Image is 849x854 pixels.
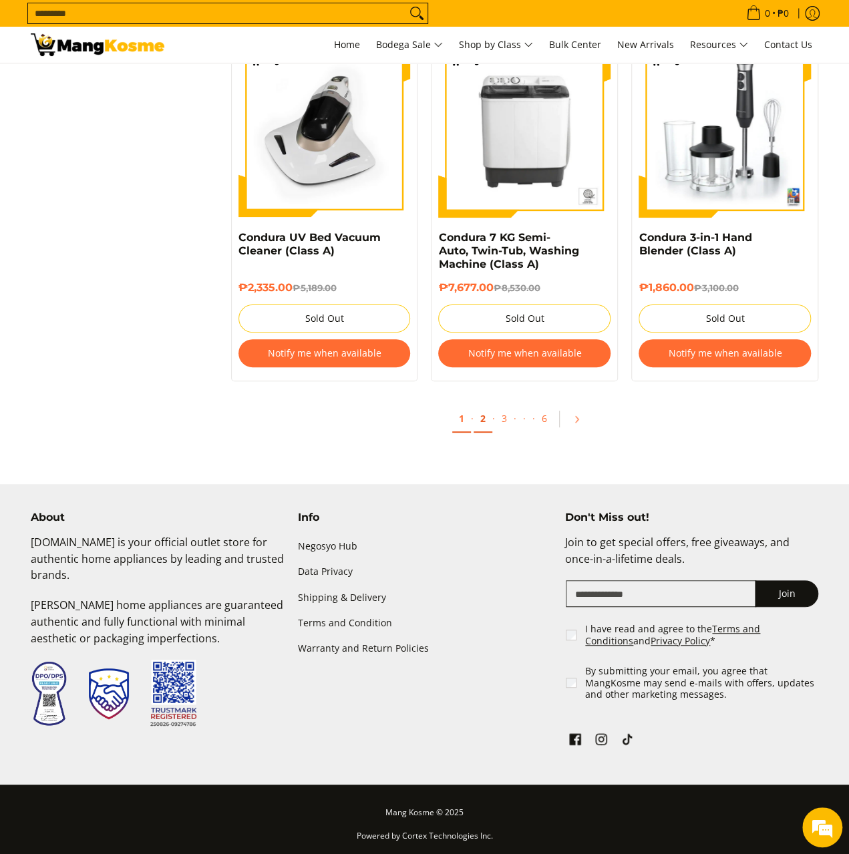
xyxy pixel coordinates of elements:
nav: Main Menu [178,27,819,63]
p: Powered by Cortex Technologies Inc. [31,828,819,851]
del: ₱5,189.00 [293,282,337,293]
a: 2 [474,405,492,433]
textarea: Type your message and hit 'Enter' [7,365,254,411]
span: · [471,412,474,425]
a: See Mang Kosme on TikTok [618,730,637,753]
button: Notify me when available [639,339,811,367]
a: Negosyo Hub [298,534,552,560]
p: [DOMAIN_NAME] is your official outlet store for authentic home appliances by leading and trusted ... [31,534,285,597]
a: 3 [495,405,514,431]
span: Resources [690,37,748,53]
h4: About [31,511,285,524]
h4: Info [298,511,552,524]
a: Terms and Condition [298,610,552,636]
button: Search [406,3,428,23]
button: Notify me when available [238,339,411,367]
a: Condura 7 KG Semi-Auto, Twin-Tub, Washing Machine (Class A) [438,231,578,270]
img: Data Privacy Seal [31,660,67,726]
button: Sold Out [438,304,611,333]
a: Terms and Conditions [585,622,760,647]
span: Contact Us [764,38,812,51]
del: ₱8,530.00 [493,282,540,293]
h6: ₱7,677.00 [438,281,611,294]
a: Data Privacy [298,560,552,585]
h6: ₱2,335.00 [238,281,411,294]
label: I have read and agree to the and * [585,623,820,646]
span: · [532,412,535,425]
button: Sold Out [238,304,411,333]
a: Warranty and Return Policies [298,636,552,661]
button: Notify me when available [438,339,611,367]
span: • [742,6,793,21]
a: See Mang Kosme on Facebook [566,730,584,753]
span: ₱0 [776,9,791,18]
span: We're online! [77,168,184,303]
span: · [514,412,516,425]
span: Bulk Center [549,38,601,51]
a: See Mang Kosme on Instagram [592,730,611,753]
span: · [492,412,495,425]
button: Sold Out [639,304,811,333]
img: condura-semi-automatic-7-kilos-twin-tub-washing-machine-front-view-mang-kosme [438,45,611,218]
a: New Arrivals [611,27,681,63]
span: Home [334,38,360,51]
p: [PERSON_NAME] home appliances are guaranteed authentic and fully functional with minimal aestheti... [31,597,285,660]
span: 0 [763,9,772,18]
a: Resources [683,27,755,63]
h4: Don't Miss out! [564,511,818,524]
span: Shop by Class [459,37,533,53]
p: Join to get special offers, free giveaways, and once-in-a-lifetime deals. [564,534,818,581]
ul: Pagination [224,401,826,444]
a: 6 [535,405,554,431]
p: Mang Kosme © 2025 [31,805,819,828]
a: 1 [452,405,471,433]
a: Home [327,27,367,63]
img: Trustmark QR [150,660,197,727]
img: condura-hand-blender-front-full-what's-in-the-box-view-mang-kosme [639,45,811,218]
img: Trustmark Seal [89,668,129,719]
img: Condura UV Bed Vacuum Cleaner (Class A) [238,45,411,218]
a: Bodega Sale [369,27,450,63]
img: Class A | Mang Kosme [31,33,164,56]
span: New Arrivals [617,38,674,51]
del: ₱3,100.00 [693,282,738,293]
button: Join [755,580,818,607]
span: · [516,405,532,431]
div: Minimize live chat window [219,7,251,39]
a: Shop by Class [452,27,540,63]
a: Shipping & Delivery [298,585,552,610]
a: Condura 3-in-1 Hand Blender (Class A) [639,231,751,257]
span: Bodega Sale [376,37,443,53]
label: By submitting your email, you agree that MangKosme may send e-mails with offers, updates and othe... [585,665,820,700]
div: Chat with us now [69,75,224,92]
a: Privacy Policy [651,634,710,647]
h6: ₱1,860.00 [639,281,811,294]
a: Condura UV Bed Vacuum Cleaner (Class A) [238,231,381,257]
a: Bulk Center [542,27,608,63]
a: Contact Us [757,27,819,63]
